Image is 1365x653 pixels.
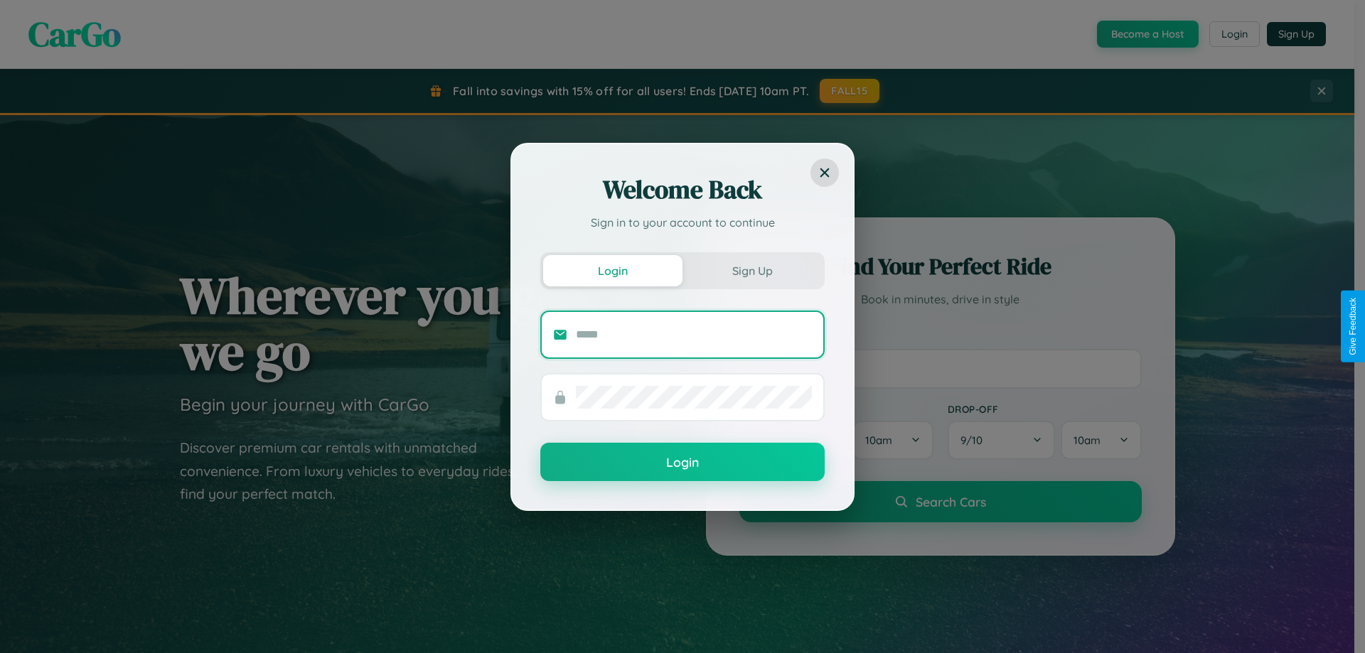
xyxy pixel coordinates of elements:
[540,443,825,481] button: Login
[540,214,825,231] p: Sign in to your account to continue
[543,255,682,286] button: Login
[682,255,822,286] button: Sign Up
[1348,298,1358,355] div: Give Feedback
[540,173,825,207] h2: Welcome Back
